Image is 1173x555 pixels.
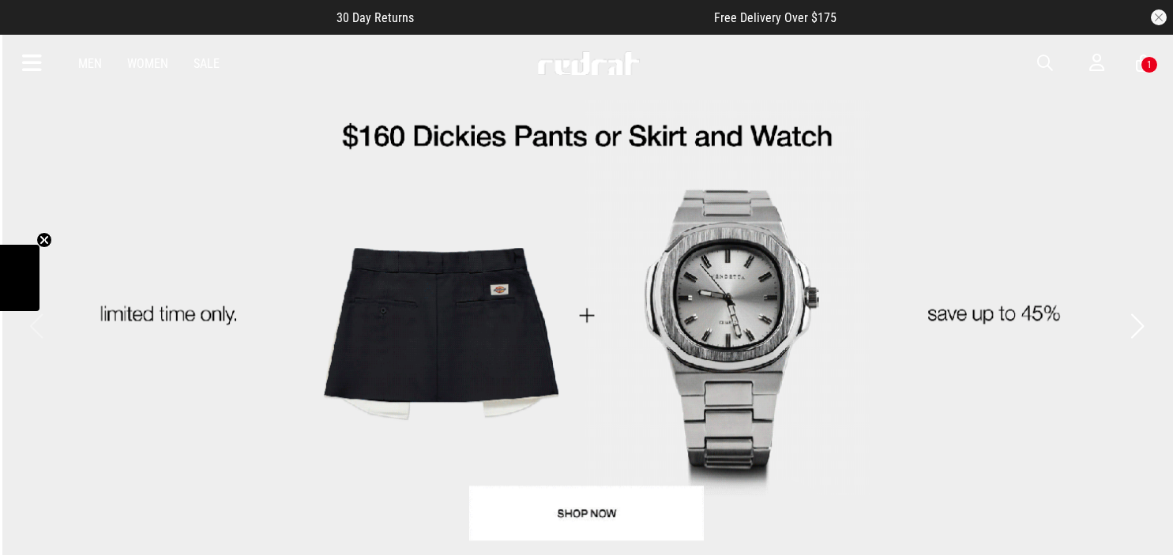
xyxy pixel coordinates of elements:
a: Sale [194,56,220,71]
a: Men [78,56,102,71]
button: Close teaser [36,232,52,248]
img: Redrat logo [536,51,641,75]
a: 1 [1136,55,1151,72]
iframe: Customer reviews powered by Trustpilot [446,9,682,25]
span: 30 Day Returns [336,10,414,25]
a: Women [127,56,168,71]
span: Free Delivery Over $175 [714,10,837,25]
div: 1 [1147,59,1152,70]
button: Next slide [1126,309,1148,343]
button: Previous slide [25,309,47,343]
